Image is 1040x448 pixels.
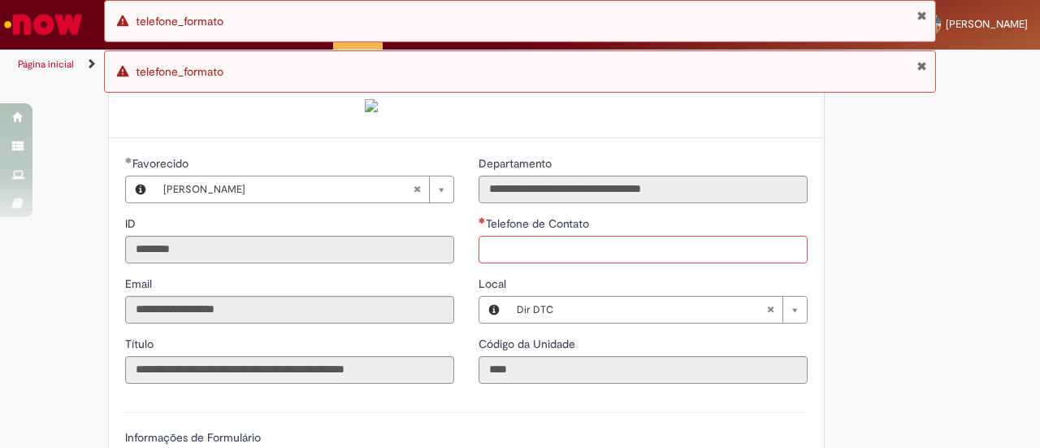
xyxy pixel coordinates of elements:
[125,276,155,292] label: Somente leitura - Email
[125,356,454,384] input: Título
[125,157,132,163] span: Obrigatório Preenchido
[479,236,808,263] input: Telefone de Contato
[125,215,139,232] label: Somente leitura - ID
[125,216,139,231] span: Somente leitura - ID
[916,59,927,72] button: Fechar Notificação
[125,337,157,351] span: Somente leitura - Título
[125,296,454,324] input: Email
[479,336,578,352] label: Somente leitura - Código da Unidade
[479,155,555,172] label: Somente leitura - Departamento
[365,99,378,112] img: sys_attachment.do
[125,276,155,291] span: Somente leitura - Email
[12,50,681,80] ul: Trilhas de página
[132,156,192,171] span: Necessários - Favorecido
[2,8,85,41] img: ServiceNow
[916,9,927,22] button: Fechar Notificação
[479,276,509,291] span: Local
[479,297,509,323] button: Local, Visualizar este registro Dir DTC
[125,430,261,445] label: Informações de Formulário
[405,176,429,202] abbr: Limpar campo Favorecido
[155,176,453,202] a: [PERSON_NAME]Limpar campo Favorecido
[479,156,555,171] span: Somente leitura - Departamento
[517,297,766,323] span: Dir DTC
[163,176,413,202] span: [PERSON_NAME]
[479,356,808,384] input: Código da Unidade
[479,337,578,351] span: Somente leitura - Código da Unidade
[18,58,74,71] a: Página inicial
[136,14,223,28] span: telefone_formato
[125,336,157,352] label: Somente leitura - Título
[125,236,454,263] input: ID
[136,64,223,79] span: telefone_formato
[479,217,486,224] span: Necessários
[479,176,808,203] input: Departamento
[486,216,592,231] span: Telefone de Contato
[126,176,155,202] button: Favorecido, Visualizar este registro Rodinei Dos Santos Silva
[509,297,807,323] a: Dir DTCLimpar campo Local
[758,297,782,323] abbr: Limpar campo Local
[946,17,1028,31] span: [PERSON_NAME]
